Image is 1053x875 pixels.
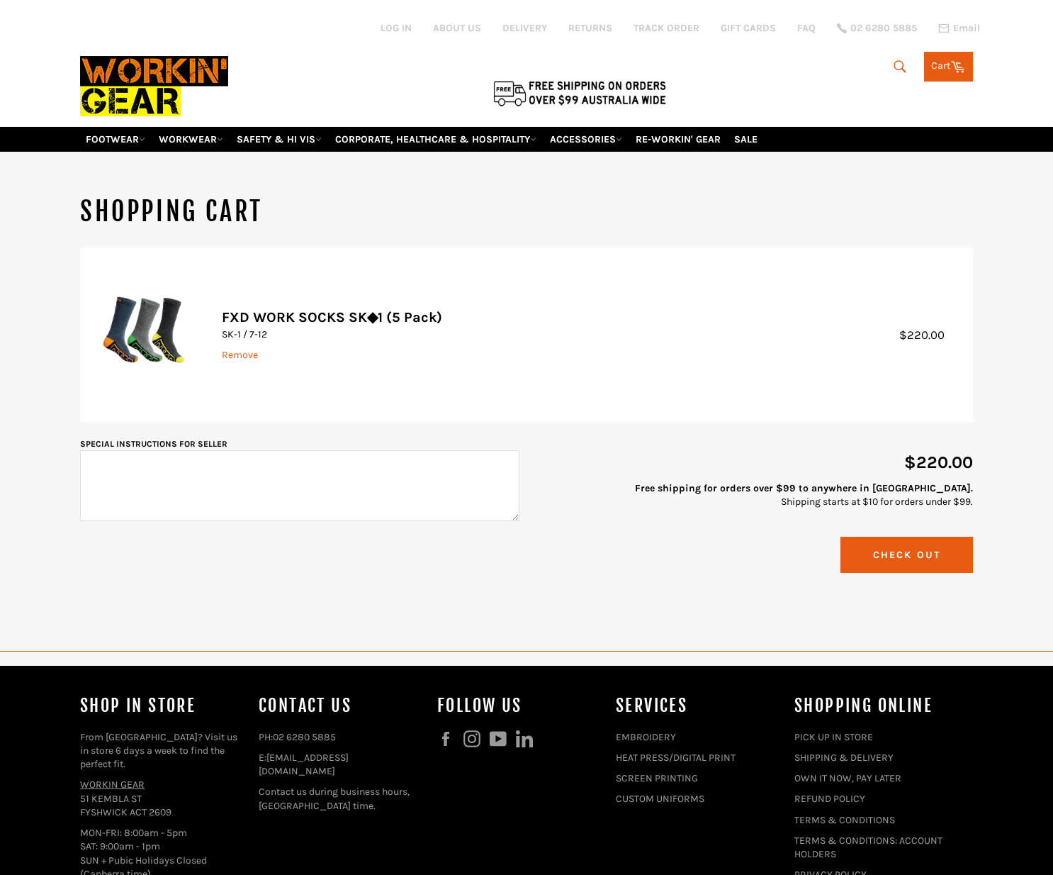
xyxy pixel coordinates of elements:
img: Flat $9.95 shipping Australia wide [491,78,668,108]
a: TERMS & CONDITIONS: ACCOUNT HOLDERS [794,835,942,860]
h4: Contact Us [259,694,423,718]
p: Shipping starts at $10 for orders under $99. [534,481,973,509]
a: [EMAIL_ADDRESS][DOMAIN_NAME] [259,752,349,777]
a: WORKIN GEAR [80,779,145,791]
a: SALE [728,127,763,152]
p: 51 KEMBLA ST FYSHWICK ACT 2609 [80,778,244,819]
span: $220.00 [904,452,973,472]
span: Email [953,23,980,33]
a: ABOUT US [433,21,481,35]
a: TERMS & CONDITIONS [794,814,895,826]
span: 02 6280 5885 [850,23,917,33]
h4: services [616,694,780,718]
a: Cart [924,52,973,82]
p: SK-1 / 7-12 [222,328,725,341]
a: REFUND POLICY [794,793,865,805]
img: FXD WORK SOCKS SK◆1 (5 Pack) - SK-1 / 7-12 [101,269,186,396]
a: EMBROIDERY [616,731,676,743]
a: FXD WORK SOCKS SK◆1 (5 Pack) [222,309,442,325]
h1: Shopping Cart [80,194,973,230]
h4: Shop In Store [80,694,244,718]
a: RE-WORKIN' GEAR [630,127,726,152]
a: OWN IT NOW, PAY LATER [794,772,901,784]
strong: Free shipping for orders over $99 to anywhere in [GEOGRAPHIC_DATA]. [635,482,973,494]
a: GIFT CARDS [721,21,776,35]
span: $220.00 [899,328,959,342]
a: CORPORATE, HEALTHCARE & HOSPITALITY [330,127,542,152]
a: SCREEN PRINTING [616,772,698,784]
a: Log in [381,22,412,34]
a: SHIPPING & DELIVERY [794,752,894,764]
a: RETURNS [568,21,612,35]
p: E: [259,751,423,779]
a: 02 6280 5885 [273,731,336,743]
a: SAFETY & HI VIS [231,127,327,152]
a: FOOTWEAR [80,127,151,152]
button: Check Out [840,537,973,573]
p: From [GEOGRAPHIC_DATA]? Visit us in store 6 days a week to find the perfect fit. [80,730,244,771]
label: Special instructions for seller [80,439,227,449]
a: FAQ [797,21,816,35]
a: PICK UP IN STORE [794,731,873,743]
img: Workin Gear leaders in Workwear, Safety Boots, PPE, Uniforms. Australia's No.1 in Workwear [80,46,228,126]
a: TRACK ORDER [634,21,699,35]
p: PH: [259,730,423,744]
h4: SHOPPING ONLINE [794,694,959,718]
a: Email [938,23,980,34]
a: ACCESSORIES [544,127,628,152]
a: CUSTOM UNIFORMS [616,793,704,805]
a: DELIVERY [502,21,547,35]
p: Contact us during business hours, [GEOGRAPHIC_DATA] time. [259,785,423,813]
a: 02 6280 5885 [837,23,917,33]
a: Remove [222,349,258,361]
a: WORKWEAR [153,127,229,152]
h4: Follow us [437,694,602,718]
a: HEAT PRESS/DIGITAL PRINT [616,752,736,764]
